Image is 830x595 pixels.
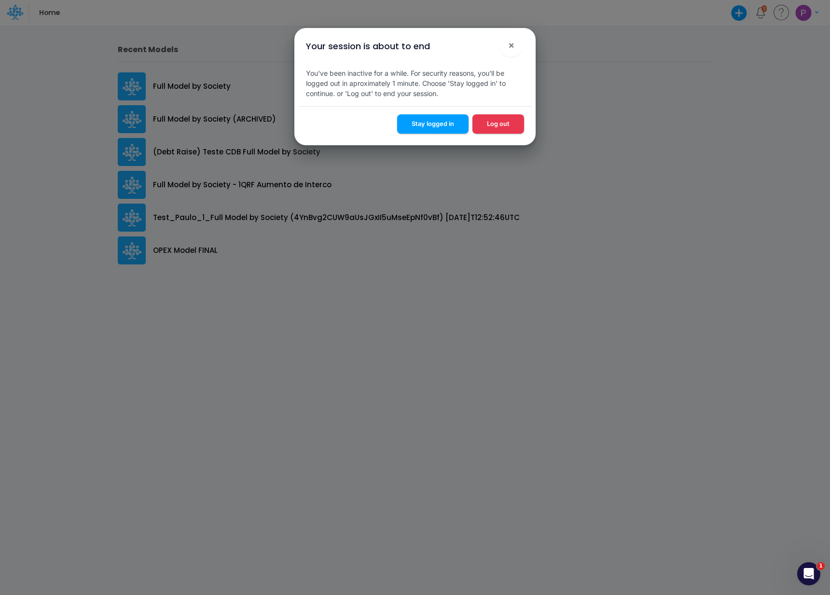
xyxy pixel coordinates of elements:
iframe: Intercom live chat [797,562,820,585]
button: Log out [472,114,524,133]
div: You've been inactive for a while. For security reasons, you'll be logged out in aproximately 1 mi... [298,60,532,106]
button: Stay logged in [397,114,469,133]
div: Your session is about to end [306,40,430,53]
span: × [508,39,514,51]
button: Close [499,34,523,57]
span: 1 [817,562,825,570]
